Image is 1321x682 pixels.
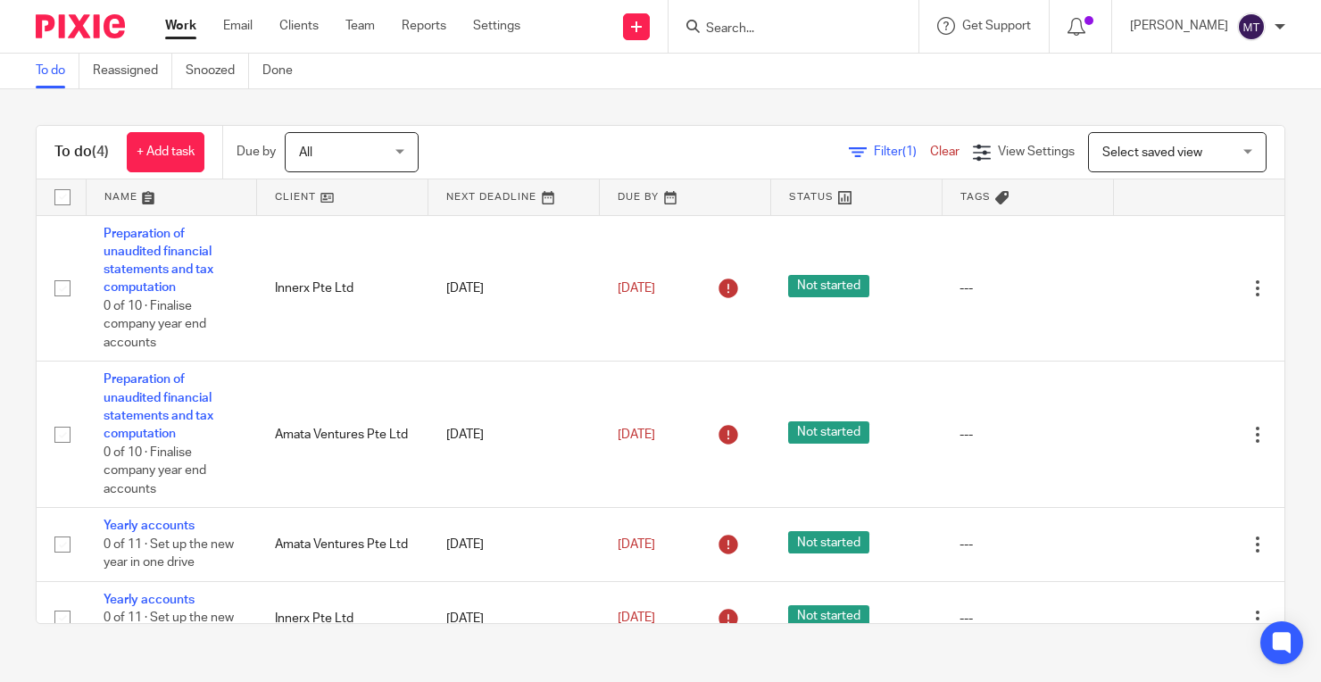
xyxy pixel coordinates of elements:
td: Amata Ventures Pte Ltd [257,508,428,581]
a: Team [345,17,375,35]
p: Due by [237,143,276,161]
div: --- [960,279,1095,297]
span: [DATE] [618,282,655,295]
span: 0 of 10 · Finalise company year end accounts [104,446,206,495]
a: Yearly accounts [104,520,195,532]
span: 0 of 11 · Set up the new year in one drive [104,538,234,570]
span: (4) [92,145,109,159]
div: --- [960,610,1095,628]
span: View Settings [998,146,1075,158]
td: [DATE] [428,508,600,581]
div: --- [960,536,1095,553]
a: Done [262,54,306,88]
td: Innerx Pte Ltd [257,215,428,362]
a: Clear [930,146,960,158]
span: Not started [788,531,869,553]
td: [DATE] [428,362,600,508]
span: Not started [788,421,869,444]
span: Filter [874,146,930,158]
span: (1) [902,146,917,158]
a: Clients [279,17,319,35]
a: Settings [473,17,520,35]
img: Pixie [36,14,125,38]
a: Work [165,17,196,35]
a: Reports [402,17,446,35]
a: + Add task [127,132,204,172]
span: Not started [788,275,869,297]
span: 0 of 10 · Finalise company year end accounts [104,300,206,349]
span: Select saved view [1102,146,1202,159]
span: 0 of 11 · Set up the new year in one drive [104,612,234,644]
a: Email [223,17,253,35]
a: Preparation of unaudited financial statements and tax computation [104,228,213,295]
a: To do [36,54,79,88]
span: [DATE] [618,538,655,551]
span: [DATE] [618,611,655,624]
span: Get Support [962,20,1031,32]
span: [DATE] [618,428,655,441]
img: svg%3E [1237,12,1266,41]
td: Innerx Pte Ltd [257,581,428,654]
td: [DATE] [428,581,600,654]
input: Search [704,21,865,37]
p: [PERSON_NAME] [1130,17,1228,35]
div: --- [960,426,1095,444]
span: All [299,146,312,159]
a: Reassigned [93,54,172,88]
span: Tags [960,192,991,202]
a: Yearly accounts [104,594,195,606]
h1: To do [54,143,109,162]
a: Snoozed [186,54,249,88]
span: Not started [788,605,869,628]
td: Amata Ventures Pte Ltd [257,362,428,508]
td: [DATE] [428,215,600,362]
a: Preparation of unaudited financial statements and tax computation [104,373,213,440]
